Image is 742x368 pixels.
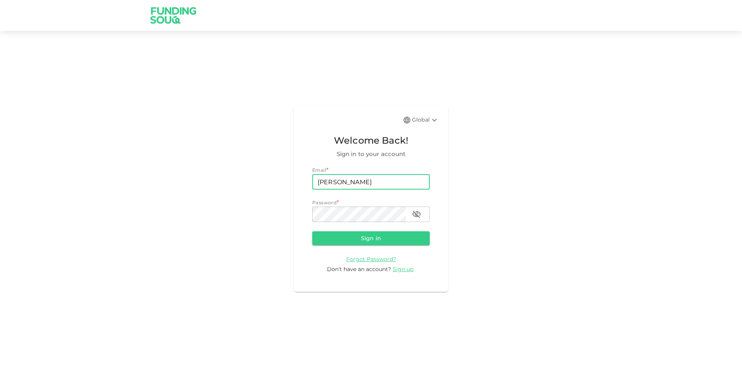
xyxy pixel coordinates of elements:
[412,115,439,125] div: Global
[312,200,337,205] span: Password
[327,266,391,273] span: Don’t have an account?
[393,266,414,273] span: Sign up
[346,255,396,263] a: Forgot Password?
[312,207,406,222] input: password
[312,231,430,245] button: Sign in
[312,133,430,148] span: Welcome Back!
[312,167,326,173] span: Email
[312,174,430,190] input: email
[312,149,430,159] span: Sign in to your account
[346,256,396,263] span: Forgot Password?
